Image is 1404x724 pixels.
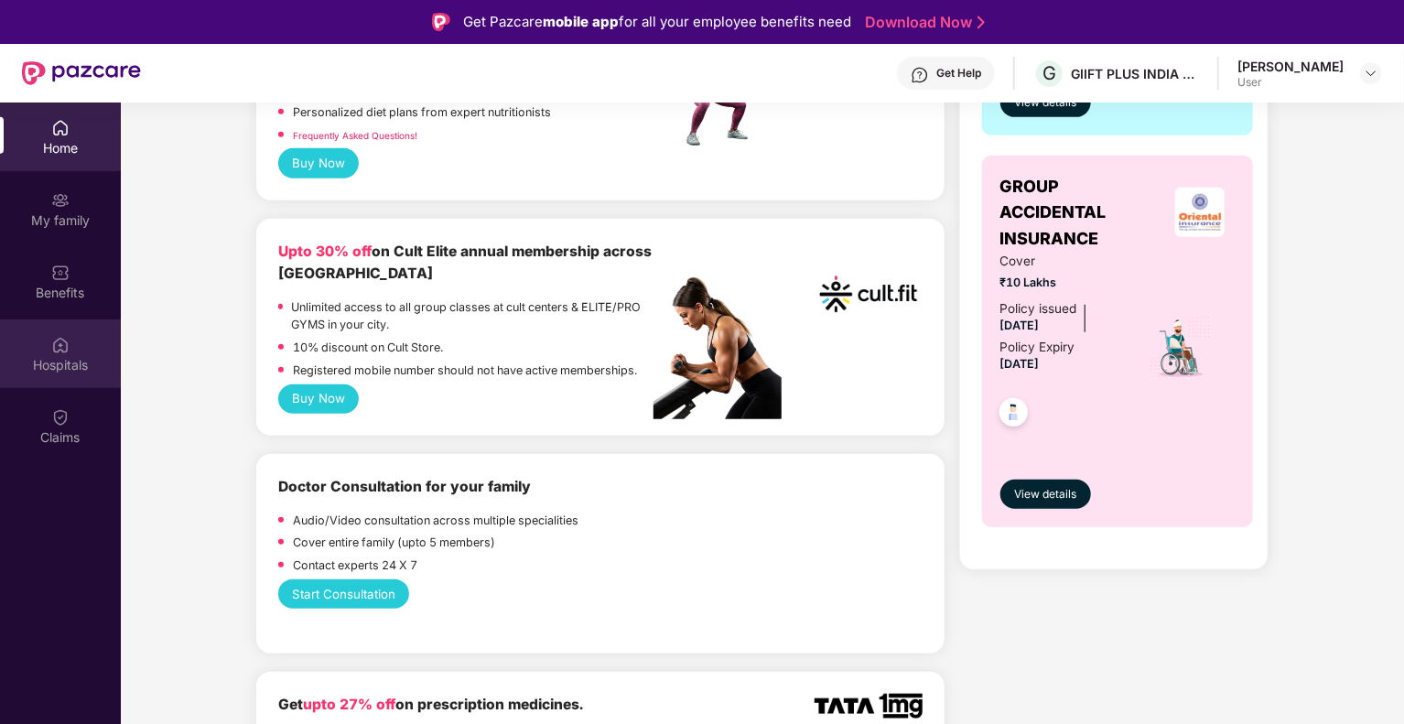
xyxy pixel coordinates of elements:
[293,362,637,380] p: Registered mobile number should not have active memberships.
[1000,319,1040,332] span: [DATE]
[51,191,70,210] img: svg+xml;base64,PHN2ZyB3aWR0aD0iMjAiIGhlaWdodD0iMjAiIHZpZXdCb3g9IjAgMCAyMCAyMCIgZmlsbD0ibm9uZSIgeG...
[815,241,922,348] img: cult.png
[22,61,141,85] img: New Pazcare Logo
[278,148,360,178] button: Buy Now
[653,277,782,419] img: pc2.png
[1237,58,1344,75] div: [PERSON_NAME]
[1149,316,1212,380] img: icon
[1000,357,1040,371] span: [DATE]
[1014,486,1076,503] span: View details
[51,336,70,354] img: svg+xml;base64,PHN2ZyBpZD0iSG9zcGl0YWxzIiB4bWxucz0iaHR0cDovL3d3dy53My5vcmcvMjAwMC9zdmciIHdpZHRoPS...
[1000,480,1091,509] button: View details
[977,13,985,32] img: Stroke
[278,243,652,283] b: on Cult Elite annual membership across [GEOGRAPHIC_DATA]
[1000,252,1126,271] span: Cover
[1000,338,1075,357] div: Policy Expiry
[278,579,410,609] button: Start Consultation
[278,243,372,260] b: Upto 30% off
[278,384,360,414] button: Buy Now
[1000,174,1165,252] span: GROUP ACCIDENTAL INSURANCE
[293,130,417,141] a: Frequently Asked Questions!
[815,694,922,719] img: TATA_1mg_Logo.png
[432,13,450,31] img: Logo
[1042,62,1056,84] span: G
[1364,66,1378,81] img: svg+xml;base64,PHN2ZyBpZD0iRHJvcGRvd24tMzJ4MzIiIHhtbG5zPSJodHRwOi8vd3d3LnczLm9yZy8yMDAwL3N2ZyIgd2...
[543,13,619,30] strong: mobile app
[51,408,70,427] img: svg+xml;base64,PHN2ZyBpZD0iQ2xhaW0iIHhtbG5zPSJodHRwOi8vd3d3LnczLm9yZy8yMDAwL3N2ZyIgd2lkdGg9IjIwIi...
[292,298,654,335] p: Unlimited access to all group classes at cult centers & ELITE/PRO GYMS in your city.
[303,696,395,713] span: upto 27% off
[1071,65,1199,82] div: GIIFT PLUS INDIA PRIVATE LIMITED
[293,512,578,530] p: Audio/Video consultation across multiple specialities
[991,393,1036,438] img: svg+xml;base64,PHN2ZyB4bWxucz0iaHR0cDovL3d3dy53My5vcmcvMjAwMC9zdmciIHdpZHRoPSI0OC45NDMiIGhlaWdodD...
[865,13,979,32] a: Download Now
[1000,299,1077,319] div: Policy issued
[51,264,70,282] img: svg+xml;base64,PHN2ZyBpZD0iQmVuZWZpdHMiIHhtbG5zPSJodHRwOi8vd3d3LnczLm9yZy8yMDAwL3N2ZyIgd2lkdGg9Ij...
[293,534,495,552] p: Cover entire family (upto 5 members)
[293,557,417,575] p: Contact experts 24 X 7
[293,339,443,357] p: 10% discount on Cult Store.
[293,103,551,122] p: Personalized diet plans from expert nutritionists
[51,119,70,137] img: svg+xml;base64,PHN2ZyBpZD0iSG9tZSIgeG1sbnM9Imh0dHA6Ly93d3cudzMub3JnLzIwMDAvc3ZnIiB3aWR0aD0iMjAiIG...
[278,696,583,713] b: Get on prescription medicines.
[911,66,929,84] img: svg+xml;base64,PHN2ZyBpZD0iSGVscC0zMngzMiIgeG1sbnM9Imh0dHA6Ly93d3cudzMub3JnLzIwMDAvc3ZnIiB3aWR0aD...
[936,66,981,81] div: Get Help
[278,478,531,495] b: Doctor Consultation for your family
[1175,188,1225,237] img: insurerLogo
[463,11,851,33] div: Get Pazcare for all your employee benefits need
[1237,75,1344,90] div: User
[1000,274,1126,292] span: ₹10 Lakhs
